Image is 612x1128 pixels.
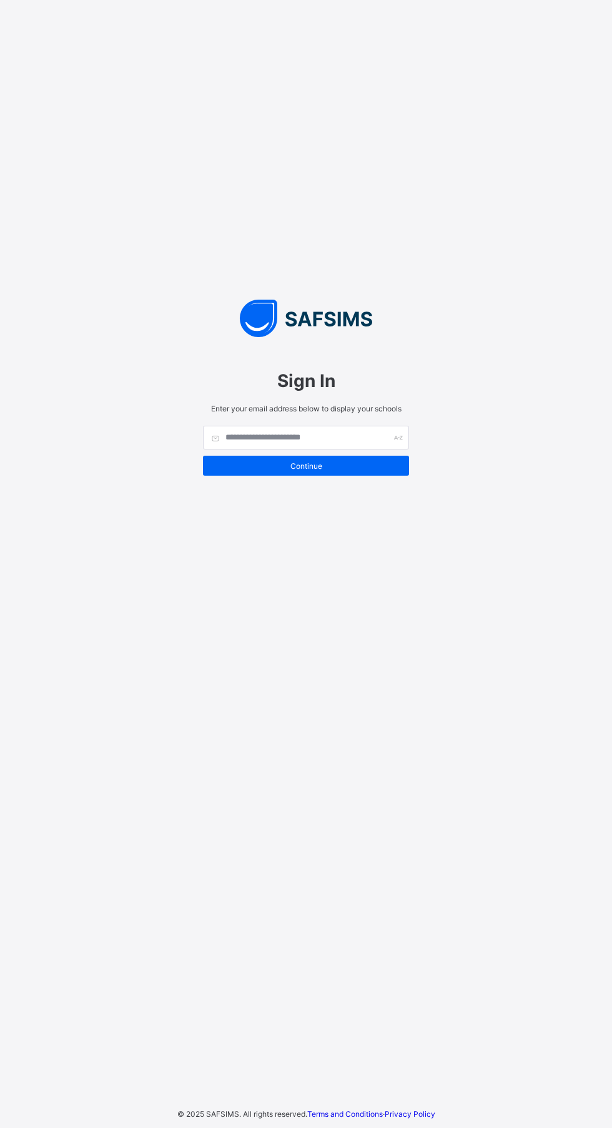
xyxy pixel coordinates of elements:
[177,1109,307,1119] span: © 2025 SAFSIMS. All rights reserved.
[212,461,400,471] span: Continue
[385,1109,435,1119] a: Privacy Policy
[307,1109,383,1119] a: Terms and Conditions
[307,1109,435,1119] span: ·
[203,404,409,413] span: Enter your email address below to display your schools
[203,370,409,391] span: Sign In
[190,300,422,337] img: SAFSIMS Logo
